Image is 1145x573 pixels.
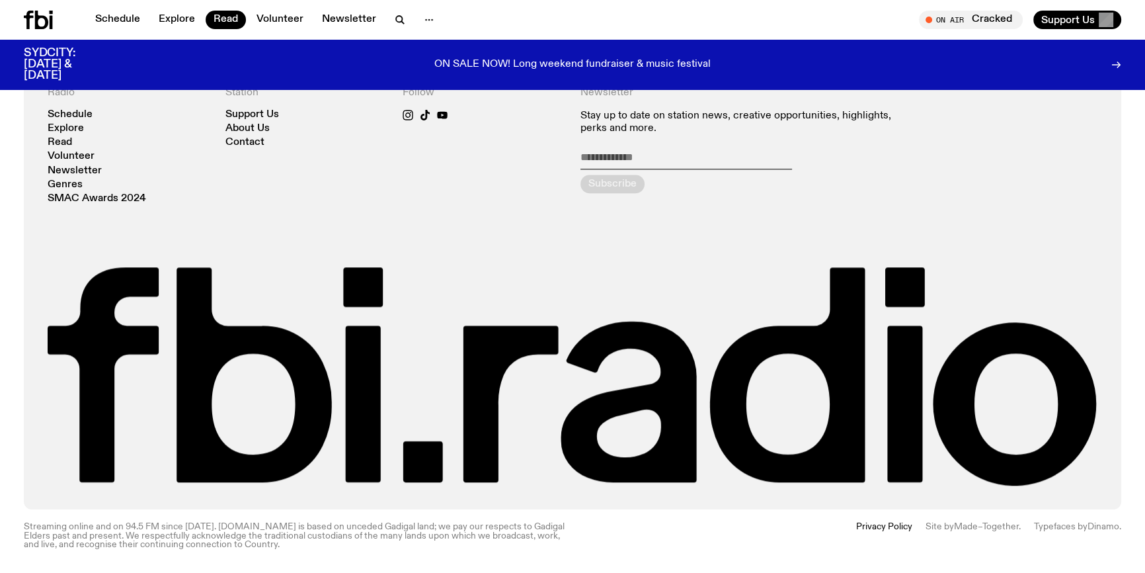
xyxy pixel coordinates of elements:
[48,194,146,204] a: SMAC Awards 2024
[1041,14,1095,26] span: Support Us
[225,124,270,134] a: About Us
[24,48,108,81] h3: SYDCITY: [DATE] & [DATE]
[48,87,210,99] h4: Radio
[580,175,645,193] button: Subscribe
[206,11,246,29] a: Read
[48,180,83,190] a: Genres
[225,110,279,120] a: Support Us
[1034,522,1087,531] span: Typefaces by
[48,152,95,161] a: Volunteer
[1019,522,1021,531] span: .
[249,11,311,29] a: Volunteer
[225,87,387,99] h4: Station
[314,11,384,29] a: Newsletter
[48,124,84,134] a: Explore
[580,87,920,99] h4: Newsletter
[1119,522,1121,531] span: .
[954,522,1019,531] a: Made–Together
[87,11,148,29] a: Schedule
[403,87,565,99] h4: Follow
[580,110,920,135] p: Stay up to date on station news, creative opportunities, highlights, perks and more.
[434,59,711,71] p: ON SALE NOW! Long weekend fundraiser & music festival
[919,11,1023,29] button: On AirCracked
[926,522,954,531] span: Site by
[48,138,72,148] a: Read
[1087,522,1119,531] a: Dinamo
[151,11,203,29] a: Explore
[48,166,102,176] a: Newsletter
[1033,11,1121,29] button: Support Us
[225,138,264,148] a: Contact
[856,523,912,549] a: Privacy Policy
[24,523,565,549] p: Streaming online and on 94.5 FM since [DATE]. [DOMAIN_NAME] is based on unceded Gadigal land; we ...
[48,110,93,120] a: Schedule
